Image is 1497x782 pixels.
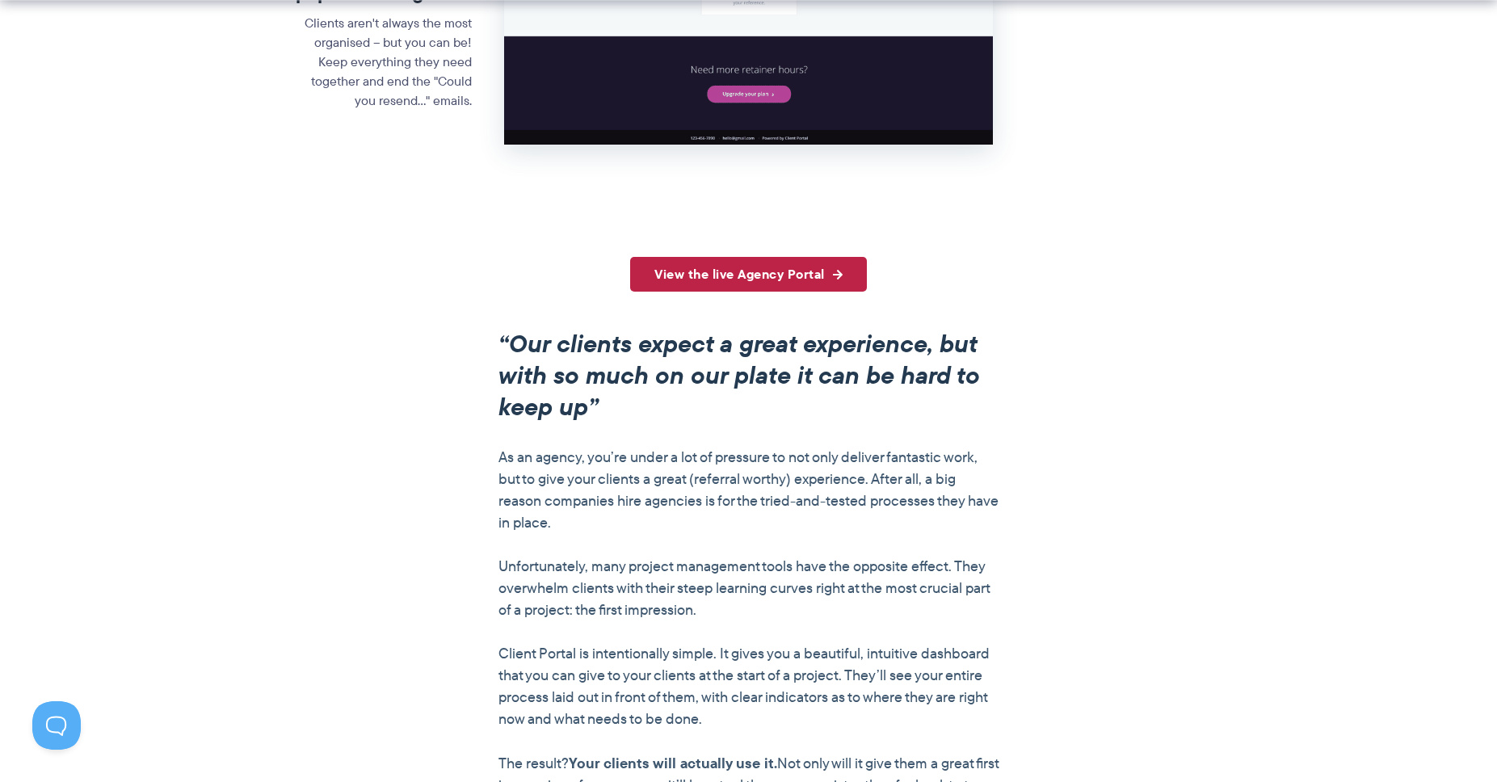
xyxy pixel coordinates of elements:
[295,14,472,111] p: Clients aren't always the most organised – but you can be! Keep everything they need together and...
[630,257,867,292] a: View the live Agency Portal
[32,701,81,750] iframe: Toggle Customer Support
[498,326,980,425] em: “Our clients expect a great experience, but with so much on our plate it can be hard to keep up”
[498,643,999,730] p: Client Portal is intentionally simple. It gives you a beautiful, intuitive dashboard that you can...
[569,752,777,774] strong: Your clients will actually use it.
[498,556,999,621] p: Unfortunately, many project management tools have the opposite effect. They overwhelm clients wit...
[498,447,999,534] p: As an agency, you’re under a lot of pressure to not only deliver fantastic work, but to give your...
